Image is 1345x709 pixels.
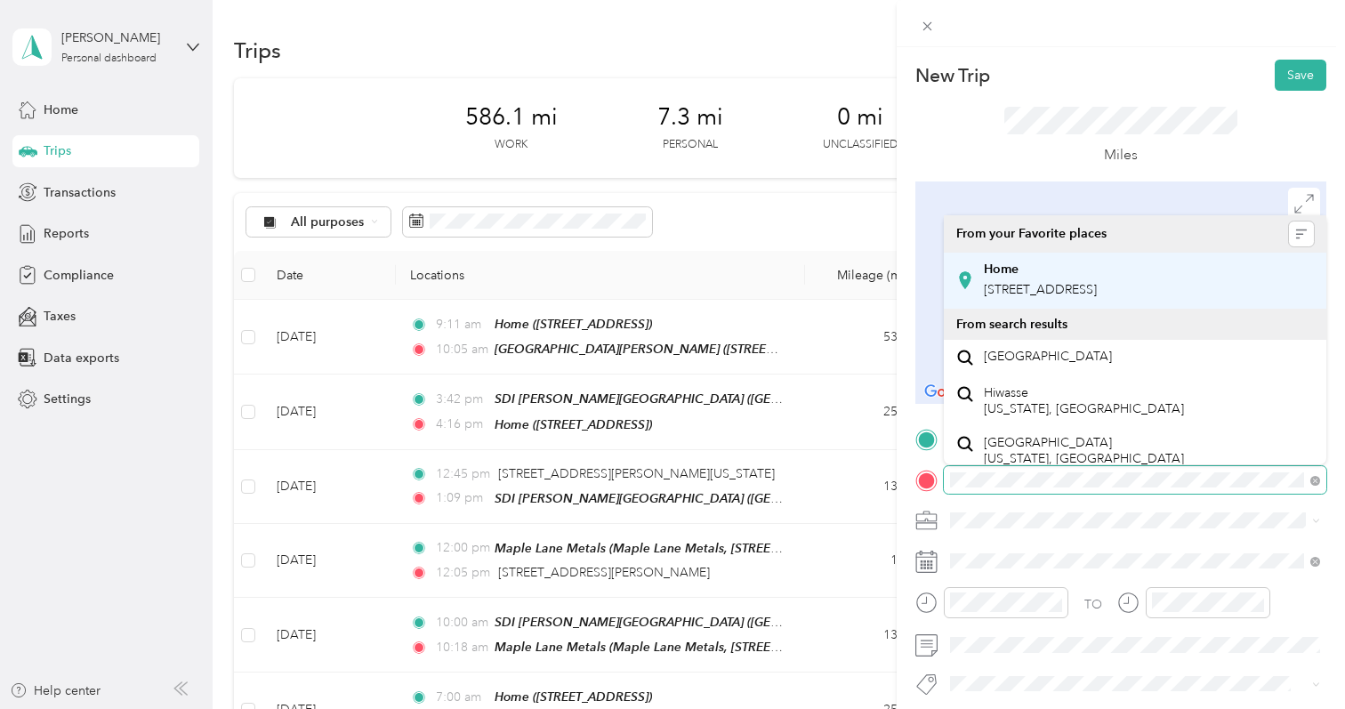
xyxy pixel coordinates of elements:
span: [STREET_ADDRESS] [984,282,1097,297]
strong: Home [984,262,1019,278]
span: [GEOGRAPHIC_DATA] [984,349,1112,365]
p: Miles [1104,144,1138,166]
span: From search results [956,317,1067,332]
div: TO [1084,595,1102,614]
span: From your Favorite places [956,226,1107,242]
img: Google [920,381,979,404]
iframe: Everlance-gr Chat Button Frame [1245,609,1345,709]
span: Hiwasse [US_STATE], [GEOGRAPHIC_DATA] [984,385,1184,416]
span: [GEOGRAPHIC_DATA] [US_STATE], [GEOGRAPHIC_DATA] [984,435,1184,466]
button: Save [1275,60,1326,91]
a: Open this area in Google Maps (opens a new window) [920,381,979,404]
p: New Trip [915,63,990,88]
